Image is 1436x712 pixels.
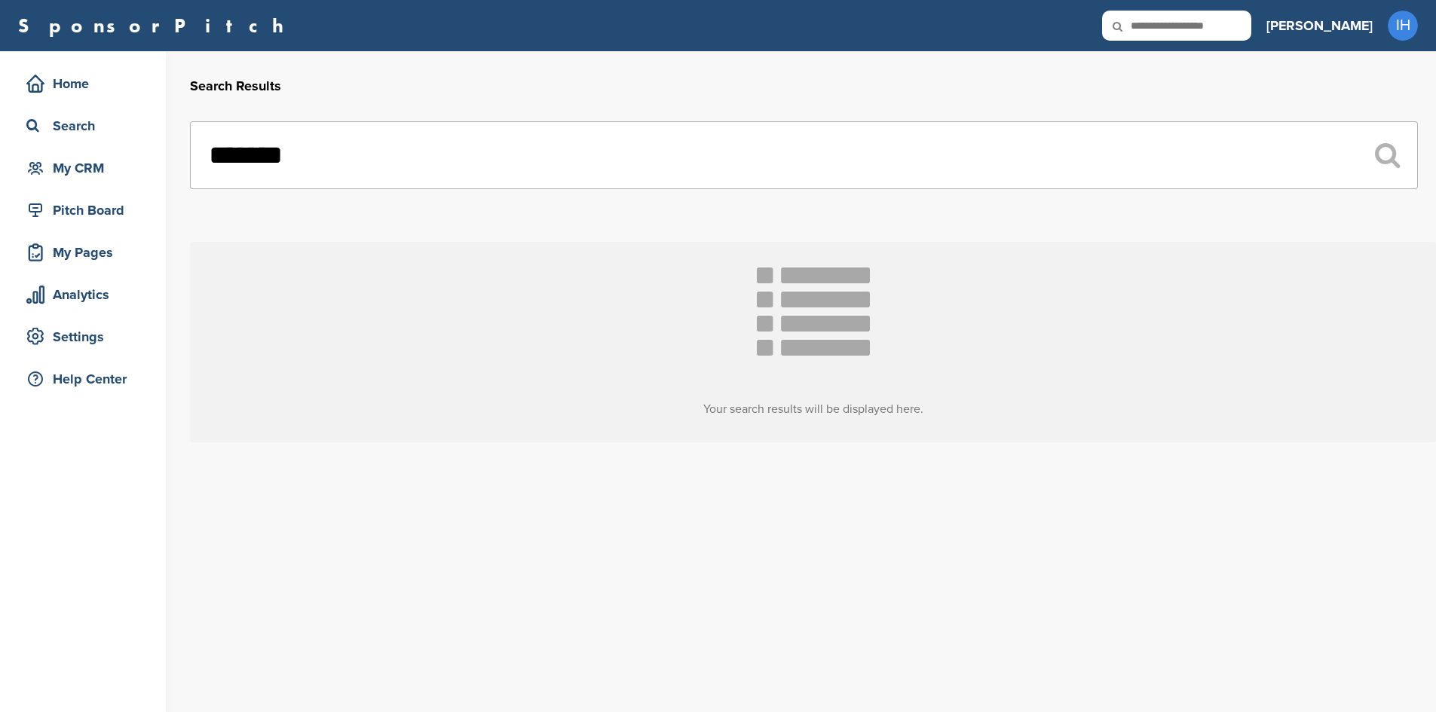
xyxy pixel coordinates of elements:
[190,400,1436,418] h3: Your search results will be displayed here.
[23,239,151,266] div: My Pages
[15,277,151,312] a: Analytics
[23,112,151,139] div: Search
[23,70,151,97] div: Home
[15,362,151,396] a: Help Center
[15,193,151,228] a: Pitch Board
[15,151,151,185] a: My CRM
[23,197,151,224] div: Pitch Board
[18,16,293,35] a: SponsorPitch
[23,323,151,350] div: Settings
[1388,11,1418,41] span: IH
[1266,9,1373,42] a: [PERSON_NAME]
[15,235,151,270] a: My Pages
[1266,15,1373,36] h3: [PERSON_NAME]
[23,365,151,393] div: Help Center
[15,108,151,143] a: Search
[190,76,1418,96] h2: Search Results
[23,281,151,308] div: Analytics
[15,319,151,354] a: Settings
[15,66,151,101] a: Home
[23,154,151,182] div: My CRM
